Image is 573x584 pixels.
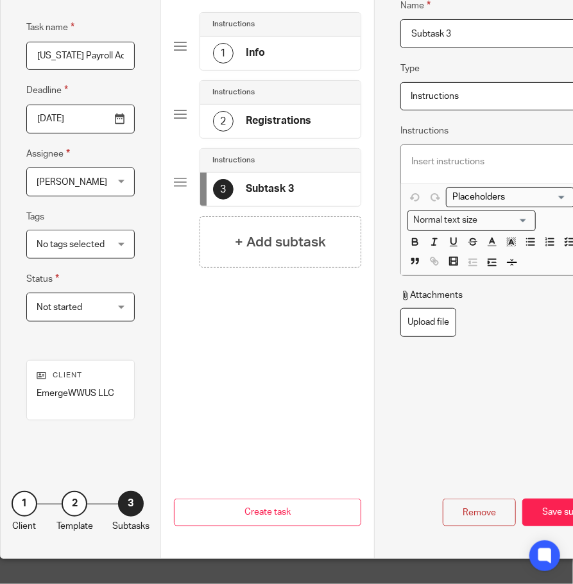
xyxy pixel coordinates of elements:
[26,42,135,71] input: Task name
[400,62,420,75] label: Type
[235,232,326,252] h4: + Add subtask
[411,214,481,227] span: Normal text size
[12,520,36,533] p: Client
[56,520,93,533] p: Template
[246,46,266,60] h4: Info
[411,92,459,101] span: Instructions
[400,125,449,137] label: Instructions
[26,271,59,286] label: Status
[26,146,70,161] label: Assignee
[26,83,68,98] label: Deadline
[213,111,234,132] div: 2
[246,182,295,196] h4: Subtask 3
[246,114,312,128] h4: Registrations
[213,179,234,200] div: 3
[213,43,234,64] div: 1
[174,499,362,526] button: Create task
[37,387,124,400] p: EmergeWWUS LLC
[26,105,135,133] input: Pick a date
[62,491,87,517] div: 2
[482,214,528,227] input: Search for option
[443,499,516,526] div: Remove
[407,210,536,230] div: Search for option
[213,19,255,30] h4: Instructions
[26,210,44,223] label: Tags
[37,178,107,187] span: [PERSON_NAME]
[400,308,456,337] label: Upload file
[213,155,255,166] h4: Instructions
[118,491,144,517] div: 3
[12,491,37,517] div: 1
[407,210,536,230] div: Text styles
[37,370,124,381] p: Client
[448,191,567,204] input: Search for option
[400,289,463,302] p: Attachments
[112,520,150,533] p: Subtasks
[37,303,82,312] span: Not started
[37,240,105,249] span: No tags selected
[213,87,255,98] h4: Instructions
[26,20,74,35] label: Task name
